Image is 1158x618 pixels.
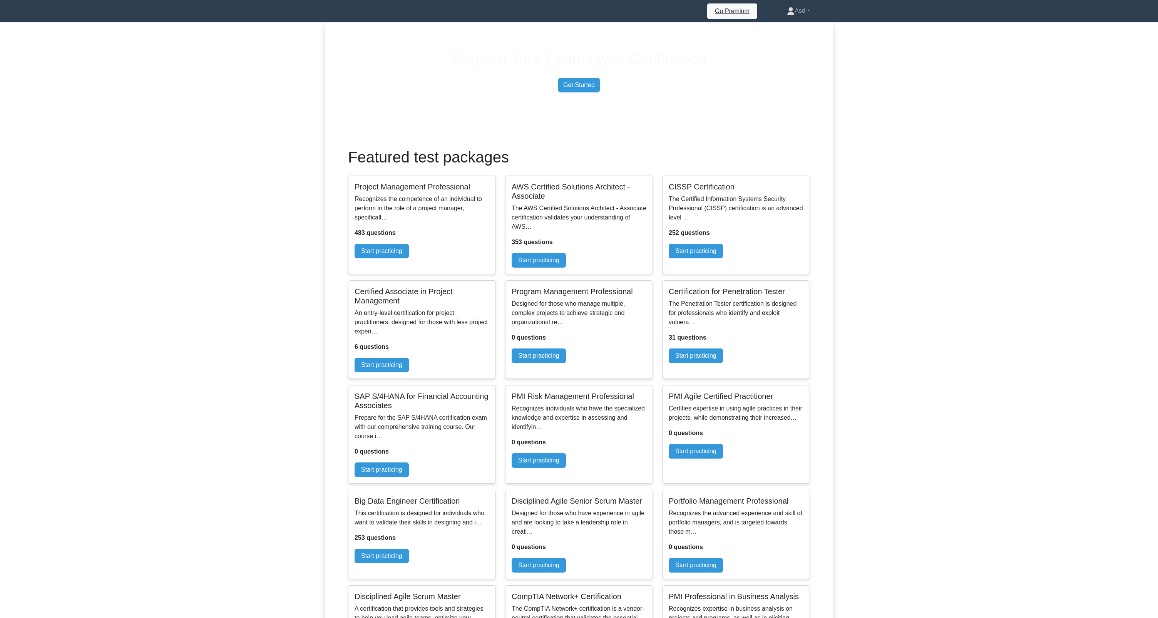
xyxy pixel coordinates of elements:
[710,6,754,16] a: Go Premium
[669,348,723,363] a: Start practicing
[348,148,810,166] h1: Featured test packages
[355,462,409,477] a: Start practicing
[355,549,409,563] a: Start practicing
[669,558,723,573] a: Start practicing
[325,50,833,69] h1: Prepare Your Exams with Confidence
[558,78,600,92] a: Get Started
[355,244,409,258] a: Start practicing
[512,348,566,363] a: Start practicing
[512,558,566,573] a: Start practicing
[768,3,828,18] a: Asd
[669,444,723,459] a: Start practicing
[512,253,566,268] a: Start practicing
[512,453,566,468] a: Start practicing
[355,358,409,372] a: Start practicing
[669,244,723,258] a: Start practicing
